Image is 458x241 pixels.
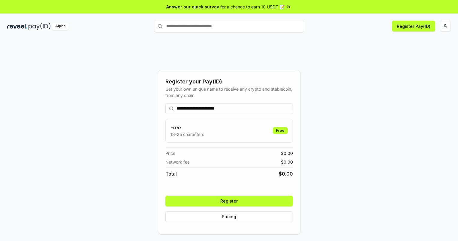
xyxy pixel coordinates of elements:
[170,131,204,137] p: 13-25 characters
[281,159,293,165] span: $ 0.00
[170,124,204,131] h3: Free
[165,170,177,177] span: Total
[165,77,293,86] div: Register your Pay(ID)
[29,23,51,30] img: pay_id
[273,127,288,134] div: Free
[281,150,293,156] span: $ 0.00
[392,21,435,32] button: Register Pay(ID)
[165,196,293,206] button: Register
[7,23,27,30] img: reveel_dark
[165,86,293,98] div: Get your own unique name to receive any crypto and stablecoin, from any chain
[166,4,219,10] span: Answer our quick survey
[165,211,293,222] button: Pricing
[52,23,69,30] div: Alpha
[279,170,293,177] span: $ 0.00
[220,4,285,10] span: for a chance to earn 10 USDT 📝
[165,150,175,156] span: Price
[165,159,190,165] span: Network fee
